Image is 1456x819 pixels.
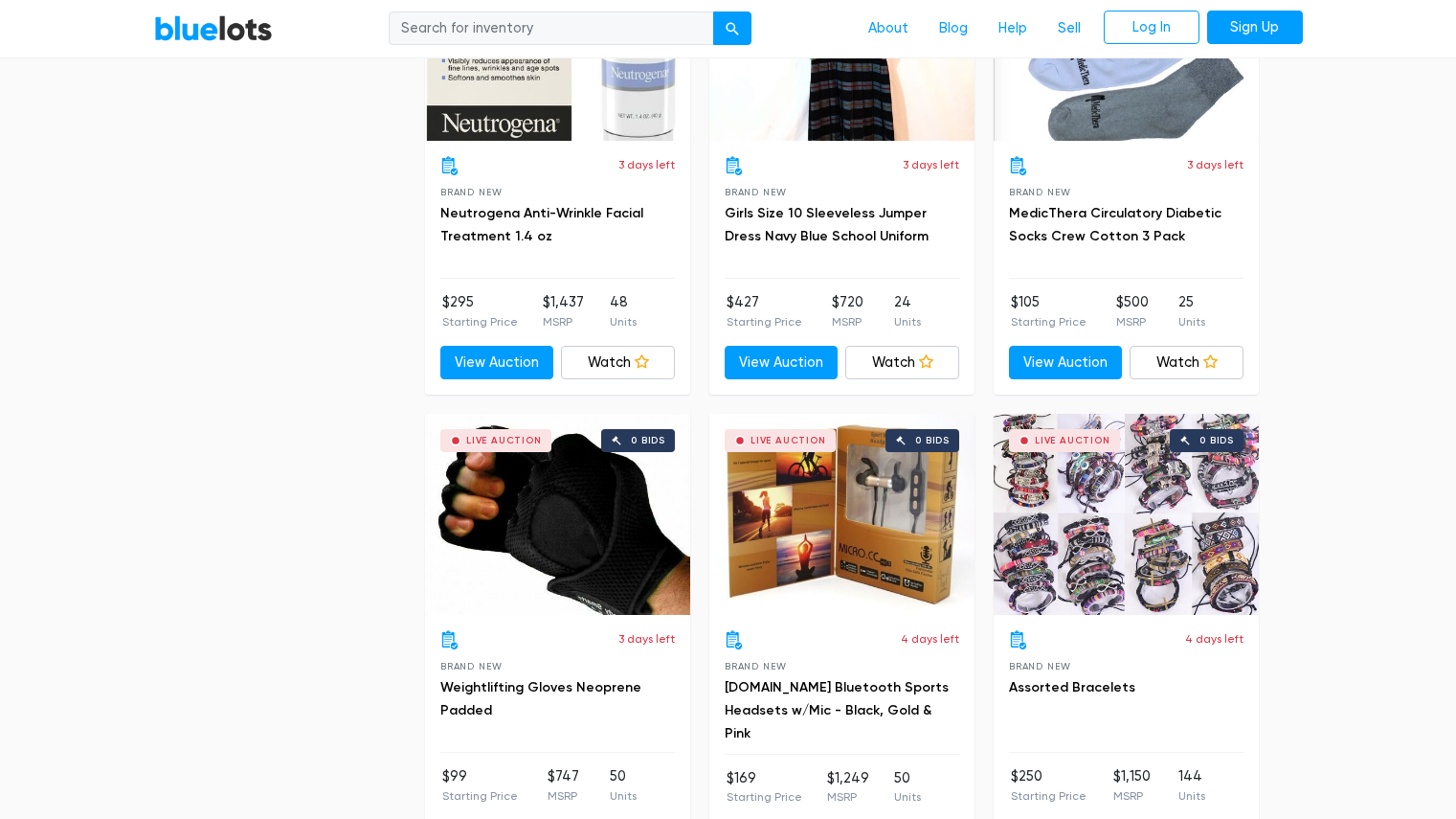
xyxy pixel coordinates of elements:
p: MSRP [827,788,869,806]
a: Live Auction 0 bids [994,414,1259,615]
p: MSRP [1113,787,1151,805]
li: $169 [727,768,802,807]
a: [DOMAIN_NAME] Bluetooth Sports Headsets w/Mic - Black, Gold & Pink [725,679,949,741]
p: Units [894,313,921,330]
p: Units [1178,313,1205,330]
a: MedicThera Circulatory Diabetic Socks Crew Cotton 3 Pack [1009,205,1221,244]
p: Starting Price [1011,313,1086,330]
span: Brand New [725,661,787,671]
a: Sign Up [1207,11,1303,45]
a: View Auction [1009,346,1123,380]
a: Help [983,11,1042,47]
li: $1,249 [827,768,869,807]
div: Live Auction [750,436,826,445]
a: View Auction [440,346,554,380]
li: $1,437 [543,292,584,330]
p: 3 days left [903,156,959,173]
a: Assorted Bracelets [1009,679,1135,695]
a: Blog [924,11,983,47]
li: $427 [727,292,802,330]
span: Brand New [1009,661,1071,671]
a: BlueLots [154,14,273,42]
p: Units [894,788,921,806]
a: View Auction [725,346,839,380]
a: Weightlifting Gloves Neoprene Padded [440,679,641,718]
p: Starting Price [442,787,518,805]
p: MSRP [543,313,584,330]
span: Brand New [440,187,503,197]
input: Search for inventory [389,11,714,46]
a: Neutrogena Anti-Wrinkle Facial Treatment 1.4 oz [440,205,643,244]
a: Watch [1130,346,1243,380]
li: 50 [610,766,637,805]
li: 50 [894,768,921,807]
p: Starting Price [1011,787,1086,805]
a: Live Auction 0 bids [709,414,974,615]
div: Live Auction [466,436,542,445]
p: 3 days left [618,630,675,648]
p: Units [610,787,637,805]
li: 48 [610,292,637,330]
li: $295 [442,292,518,330]
a: Sell [1042,11,1096,47]
a: Live Auction 0 bids [425,414,690,615]
li: $747 [548,766,579,805]
p: 4 days left [901,630,959,648]
li: 24 [894,292,921,330]
li: $105 [1011,292,1086,330]
div: 0 bids [915,436,950,445]
li: 144 [1178,766,1205,805]
p: MSRP [832,313,863,330]
span: Brand New [440,661,503,671]
a: About [853,11,924,47]
div: Live Auction [1035,436,1110,445]
p: Starting Price [727,788,802,806]
li: $720 [832,292,863,330]
p: 3 days left [618,156,675,173]
span: Brand New [725,187,787,197]
a: Log In [1104,11,1199,45]
p: Starting Price [727,313,802,330]
li: 25 [1178,292,1205,330]
li: $1,150 [1113,766,1151,805]
li: $500 [1116,292,1149,330]
p: Units [1178,787,1205,805]
p: MSRP [548,787,579,805]
a: Watch [561,346,675,380]
li: $99 [442,766,518,805]
span: Brand New [1009,187,1071,197]
a: Watch [845,346,959,380]
p: Units [610,313,637,330]
p: 3 days left [1187,156,1243,173]
p: 4 days left [1185,630,1243,648]
div: 0 bids [1199,436,1234,445]
li: $250 [1011,766,1086,805]
a: Girls Size 10 Sleeveless Jumper Dress Navy Blue School Uniform [725,205,929,244]
div: 0 bids [631,436,665,445]
p: Starting Price [442,313,518,330]
p: MSRP [1116,313,1149,330]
